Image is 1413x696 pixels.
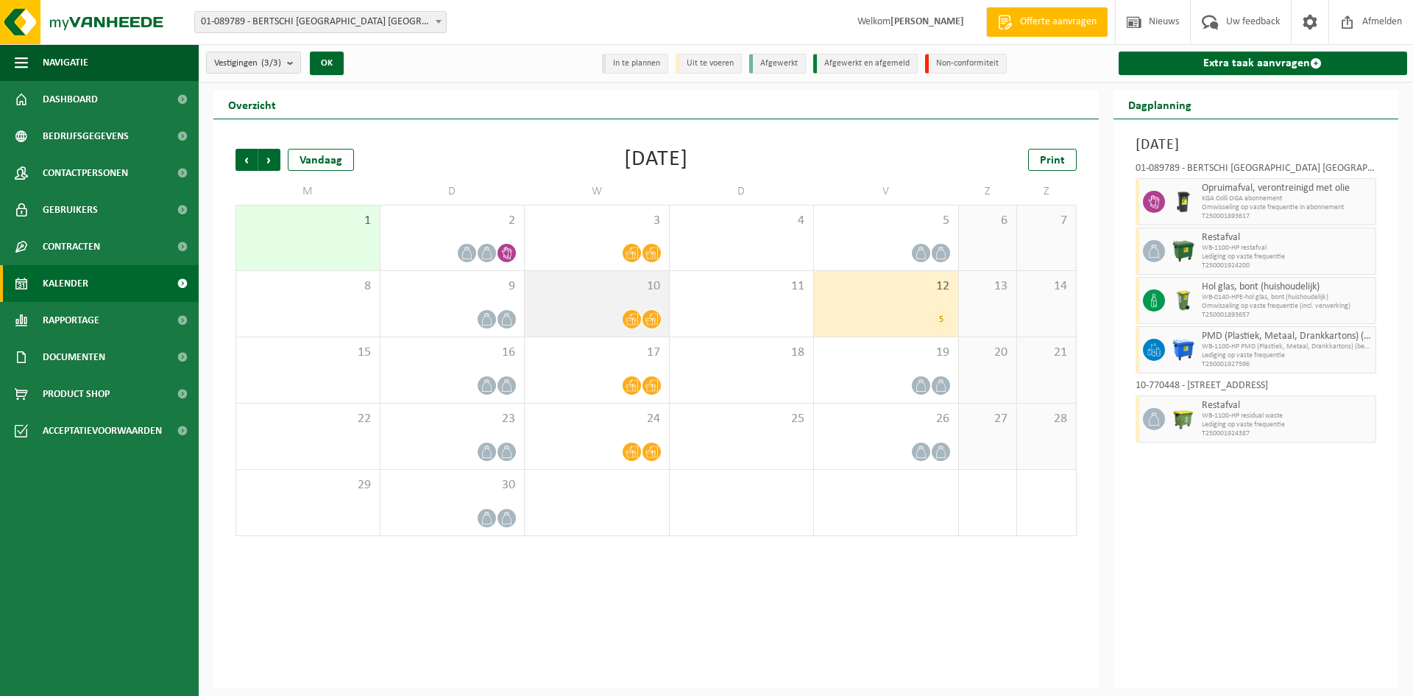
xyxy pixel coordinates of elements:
span: 01-089789 - BERTSCHI BELGIUM NV - ANTWERPEN [194,11,447,33]
span: Omwisseling op vaste frequentie in abonnement [1202,203,1373,212]
span: T250001924200 [1202,261,1373,270]
a: Extra taak aanvragen [1119,52,1408,75]
img: WB-0140-HPE-GN-50 [1172,289,1194,312]
span: Offerte aanvragen [1016,15,1100,29]
td: D [380,178,525,205]
span: 16 [388,345,517,361]
td: W [525,178,670,205]
td: Z [959,178,1018,205]
span: Bedrijfsgegevens [43,118,129,155]
li: Afgewerkt en afgemeld [813,54,918,74]
span: 24 [532,411,662,427]
span: Kalender [43,265,88,302]
span: 29 [244,477,372,493]
span: 26 [821,411,951,427]
span: WB-1100-HP restafval [1202,244,1373,253]
span: 18 [677,345,807,361]
h2: Overzicht [213,90,291,119]
span: 10 [532,278,662,295]
div: Vandaag [288,149,354,171]
span: 3 [532,213,662,229]
span: 7 [1024,213,1068,229]
td: M [235,178,380,205]
img: WB-1100-HPE-GN-01 [1172,240,1194,262]
h2: Dagplanning [1113,90,1206,119]
img: WB-1100-HPE-BE-01 [1172,339,1194,361]
li: In te plannen [602,54,668,74]
span: Lediging op vaste frequentie [1202,253,1373,261]
span: 4 [677,213,807,229]
span: 25 [677,411,807,427]
span: WB-1100-HP PMD (Plastiek, Metaal, Drankkartons) (bedrijven) [1202,342,1373,351]
span: T250001893657 [1202,311,1373,320]
span: 6 [966,213,1010,229]
span: 28 [1024,411,1068,427]
span: WB-0140-HPE-hol glas, bont (huishoudelijk) [1202,293,1373,302]
span: 9 [388,278,517,295]
count: (3/3) [261,58,281,68]
div: 5 [932,310,951,329]
span: 11 [677,278,807,295]
span: 22 [244,411,372,427]
span: 19 [821,345,951,361]
span: Restafval [1202,232,1373,244]
td: V [814,178,959,205]
span: Contactpersonen [43,155,128,191]
span: 5 [821,213,951,229]
span: 1 [244,213,372,229]
td: D [670,178,815,205]
span: Hol glas, bont (huishoudelijk) [1202,281,1373,293]
h3: [DATE] [1136,134,1377,156]
img: WB-0240-HPE-BK-01 [1172,191,1194,213]
div: 01-089789 - BERTSCHI [GEOGRAPHIC_DATA] [GEOGRAPHIC_DATA] - [GEOGRAPHIC_DATA] [1136,164,1377,178]
span: Volgende [258,149,280,171]
span: 12 [821,278,951,295]
span: Lediging op vaste frequentie [1202,351,1373,360]
span: 17 [532,345,662,361]
div: 10-770448 - [STREET_ADDRESS] [1136,381,1377,396]
a: Offerte aanvragen [986,7,1108,37]
img: WB-1100-HPE-GN-50 [1172,408,1194,430]
span: Documenten [43,339,105,376]
li: Uit te voeren [676,54,742,74]
a: Print [1028,149,1077,171]
span: T250001893617 [1202,212,1373,221]
span: KGA Colli OGA abonnement [1202,194,1373,203]
td: Z [1017,178,1076,205]
span: 30 [388,477,517,493]
span: T250001924387 [1202,429,1373,438]
span: 2 [388,213,517,229]
span: 27 [966,411,1010,427]
span: Restafval [1202,400,1373,412]
span: 21 [1024,345,1068,361]
span: 14 [1024,278,1068,295]
button: Vestigingen(3/3) [206,52,301,74]
span: 13 [966,278,1010,295]
span: Opruimafval, verontreinigd met olie [1202,183,1373,194]
span: Product Shop [43,376,110,412]
span: Vestigingen [214,52,281,74]
span: Print [1040,155,1065,166]
strong: [PERSON_NAME] [890,16,964,27]
span: 01-089789 - BERTSCHI BELGIUM NV - ANTWERPEN [195,12,446,32]
li: Non-conformiteit [925,54,1007,74]
span: Vorige [235,149,258,171]
li: Afgewerkt [749,54,806,74]
span: Rapportage [43,302,99,339]
span: Navigatie [43,44,88,81]
span: 20 [966,345,1010,361]
span: 8 [244,278,372,295]
span: Lediging op vaste frequentie [1202,421,1373,429]
span: PMD (Plastiek, Metaal, Drankkartons) (bedrijven) [1202,331,1373,342]
span: 15 [244,345,372,361]
div: [DATE] [624,149,688,171]
button: OK [310,52,344,75]
span: Acceptatievoorwaarden [43,412,162,449]
span: Omwisseling op vaste frequentie (incl. verwerking) [1202,302,1373,311]
span: WB-1100-HP residual waste [1202,412,1373,421]
span: Dashboard [43,81,98,118]
span: Contracten [43,228,100,265]
span: T250001927596 [1202,360,1373,369]
span: Gebruikers [43,191,98,228]
span: 23 [388,411,517,427]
